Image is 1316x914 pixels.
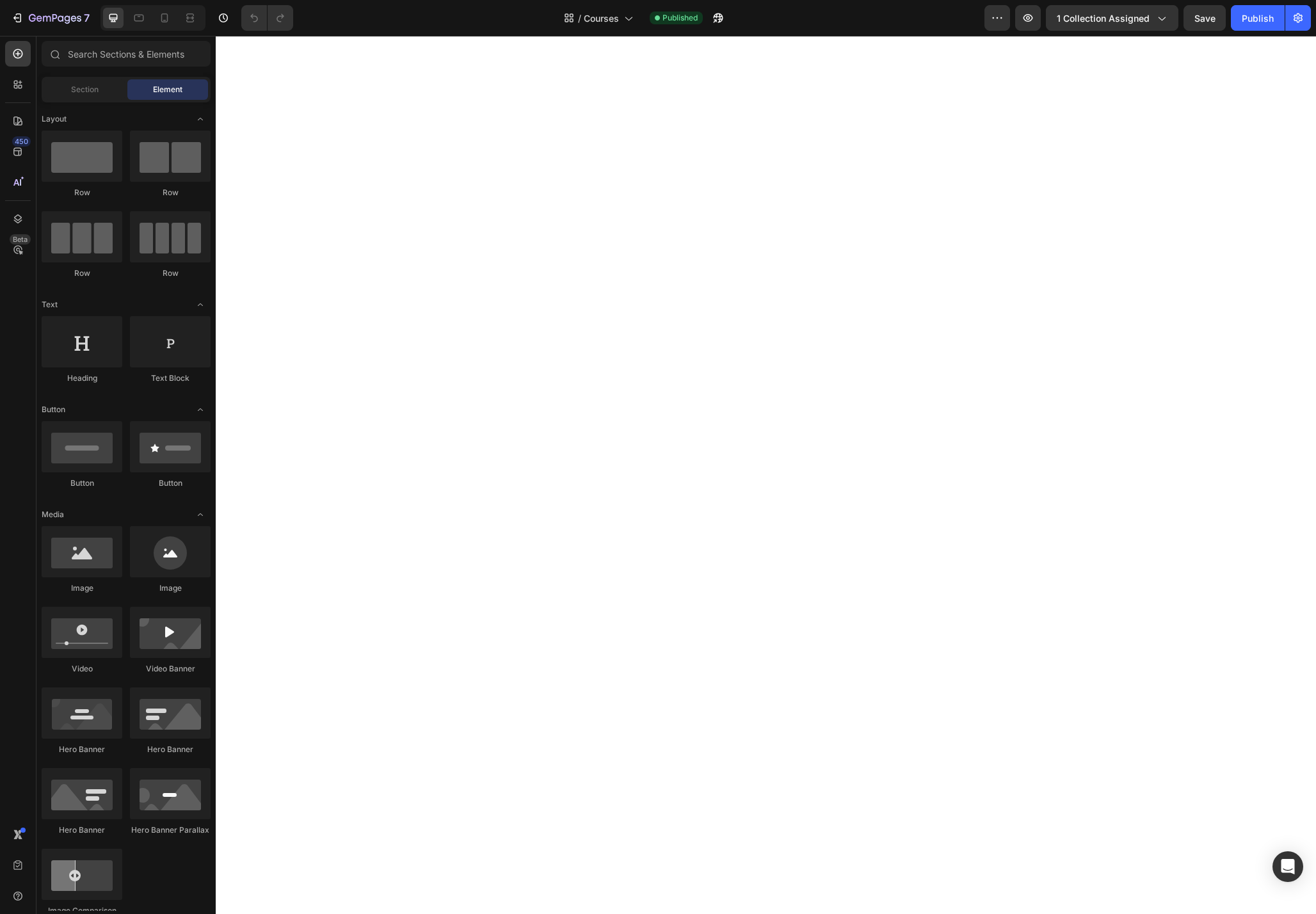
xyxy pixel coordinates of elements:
div: Open Intercom Messenger [1272,851,1303,882]
div: Button [130,477,211,489]
div: Hero Banner [42,744,122,755]
span: Element [153,84,182,95]
iframe: Design area [216,36,1316,914]
div: Row [130,268,211,279]
span: Courses [584,12,619,25]
span: Toggle open [190,399,211,420]
div: Beta [10,234,31,245]
button: 7 [5,5,95,31]
div: Heading [42,373,122,384]
div: Undo/Redo [241,5,293,31]
span: Layout [42,113,67,125]
div: Text Block [130,373,211,384]
div: Video Banner [130,663,211,675]
span: Published [662,12,698,24]
button: Save [1184,5,1226,31]
span: Text [42,299,58,310]
div: Publish [1242,12,1274,25]
p: 7 [84,10,90,26]
div: Image [42,582,122,594]
span: Toggle open [190,294,211,315]
button: 1 collection assigned [1046,5,1178,31]
span: Media [42,509,64,520]
div: Image [130,582,211,594]
span: Button [42,404,65,415]
div: Hero Banner [42,824,122,836]
span: Toggle open [190,504,211,525]
div: 450 [12,136,31,147]
div: Row [130,187,211,198]
input: Search Sections & Elements [42,41,211,67]
div: Hero Banner [130,744,211,755]
span: Save [1194,13,1216,24]
div: Row [42,268,122,279]
span: Toggle open [190,109,211,129]
span: Section [71,84,99,95]
span: 1 collection assigned [1057,12,1150,25]
button: Publish [1231,5,1285,31]
div: Row [42,187,122,198]
span: / [578,12,581,25]
div: Button [42,477,122,489]
div: Hero Banner Parallax [130,824,211,836]
div: Video [42,663,122,675]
